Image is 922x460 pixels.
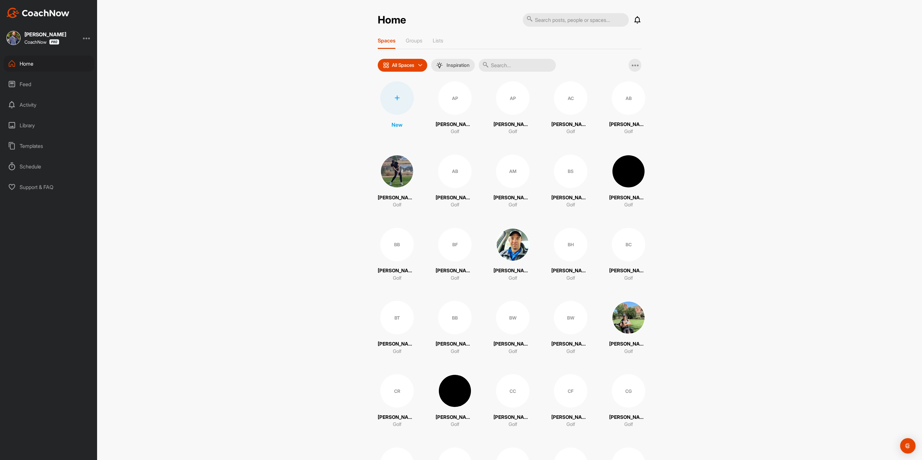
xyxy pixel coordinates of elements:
p: Golf [566,348,575,355]
p: Golf [451,348,459,355]
div: AB [612,81,645,115]
img: square_9c6362f4c4a3a8be4c709052f823ce27.jpg [612,155,645,188]
p: Golf [393,348,402,355]
img: square_f068db7c25cdd8e8dd2fea8a4fa70c8a.jpg [496,228,529,261]
p: Golf [624,421,633,428]
a: [PERSON_NAME]Golf [493,228,532,282]
p: [PERSON_NAME] [436,121,474,128]
div: AP [496,81,529,115]
div: AC [554,81,587,115]
a: BC[PERSON_NAME]Golf [609,228,648,282]
a: AB[PERSON_NAME]Golf [436,155,474,209]
img: CoachNow [6,8,69,18]
p: [PERSON_NAME] [436,414,474,421]
div: Schedule [4,158,94,175]
p: [PERSON_NAME] [551,267,590,275]
p: Golf [566,421,575,428]
p: [PERSON_NAME] [436,194,474,202]
p: Groups [406,37,422,44]
p: Golf [624,201,633,209]
p: [PERSON_NAME] [493,414,532,421]
div: Home [4,56,94,72]
p: [PERSON_NAME] [378,414,416,421]
div: CF [554,374,587,408]
p: Golf [509,201,517,209]
p: Golf [509,128,517,135]
div: Activity [4,97,94,113]
img: icon [383,62,389,68]
p: New [392,121,402,129]
p: [PERSON_NAME] [493,267,532,275]
a: BS[PERSON_NAME]Golf [551,155,590,209]
a: BH[PERSON_NAME]Golf [551,228,590,282]
a: CG[PERSON_NAME]Golf [609,374,648,428]
p: Golf [451,275,459,282]
p: Inspiration [447,63,470,68]
a: [PERSON_NAME]Golf [436,374,474,428]
p: [PERSON_NAME] [609,414,648,421]
div: BB [380,228,414,261]
div: [PERSON_NAME] [24,32,66,37]
a: BW[PERSON_NAME]Golf [551,301,590,355]
a: CR[PERSON_NAME]Golf [378,374,416,428]
div: CoachNow [24,39,59,45]
div: BW [496,301,529,334]
a: BT[PERSON_NAME]Golf [378,301,416,355]
h2: Home [378,14,406,26]
p: Golf [624,275,633,282]
p: Golf [509,275,517,282]
p: [PERSON_NAME] [609,194,648,202]
div: BF [438,228,472,261]
div: AM [496,155,529,188]
div: Library [4,117,94,133]
img: menuIcon [436,62,443,68]
div: CR [380,374,414,408]
p: [PERSON_NAME] [609,340,648,348]
p: [PERSON_NAME] [609,121,648,128]
p: Golf [509,421,517,428]
div: BW [554,301,587,334]
p: All Spaces [392,63,414,68]
p: Golf [624,128,633,135]
a: AC[PERSON_NAME]Golf [551,81,590,135]
div: CG [612,374,645,408]
div: CC [496,374,529,408]
p: [PERSON_NAME] [551,340,590,348]
p: [PERSON_NAME] [378,267,416,275]
a: AP[PERSON_NAME]Golf [436,81,474,135]
p: Golf [393,421,402,428]
p: [PERSON_NAME] [378,340,416,348]
a: AP[PERSON_NAME]Golf [493,81,532,135]
p: Golf [624,348,633,355]
div: AB [438,155,472,188]
p: Lists [433,37,443,44]
input: Search... [479,59,556,72]
p: [PERSON_NAME] [436,267,474,275]
p: [PERSON_NAME] [609,267,648,275]
img: square_973a9a803950ed453a67be8561a9bb30.jpg [380,155,414,188]
p: Golf [566,201,575,209]
div: BS [554,155,587,188]
a: [PERSON_NAME]Golf [609,301,648,355]
div: BT [380,301,414,334]
img: square_b57881c5ba4e1eadfecdd989485796bc.jpg [438,374,472,408]
p: Golf [451,201,459,209]
p: [PERSON_NAME] [551,194,590,202]
div: Feed [4,76,94,92]
a: AM[PERSON_NAME]Golf [493,155,532,209]
p: [PERSON_NAME] [378,194,416,202]
input: Search posts, people or spaces... [523,13,629,27]
a: BB[PERSON_NAME]Golf [378,228,416,282]
p: Golf [393,275,402,282]
p: Golf [451,421,459,428]
a: BF[PERSON_NAME]Golf [436,228,474,282]
p: Golf [566,275,575,282]
p: Golf [509,348,517,355]
a: BW[PERSON_NAME]Golf [493,301,532,355]
a: AB[PERSON_NAME]Golf [609,81,648,135]
p: Golf [451,128,459,135]
div: Support & FAQ [4,179,94,195]
div: Templates [4,138,94,154]
img: CoachNow Pro [49,39,59,45]
p: [PERSON_NAME] [493,340,532,348]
